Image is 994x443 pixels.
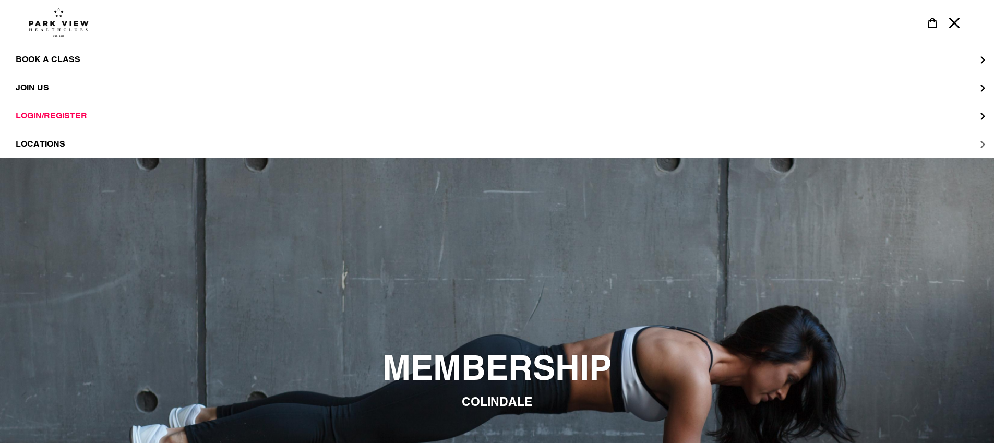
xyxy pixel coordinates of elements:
span: COLINDALE [462,394,532,409]
span: LOGIN/REGISTER [16,111,87,121]
button: Menu [943,11,965,34]
span: JOIN US [16,82,49,92]
h2: MEMBERSHIP [213,348,782,389]
span: LOCATIONS [16,139,65,149]
img: Park view health clubs is a gym near you. [29,8,89,37]
span: BOOK A CLASS [16,54,80,65]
